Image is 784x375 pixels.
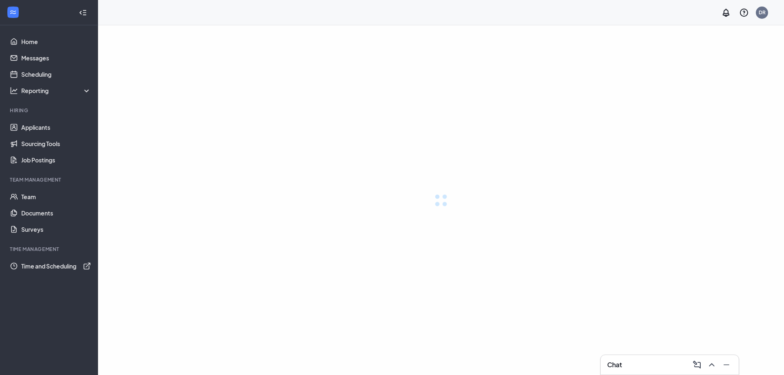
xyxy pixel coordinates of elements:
[21,135,91,152] a: Sourcing Tools
[10,246,89,253] div: TIME MANAGEMENT
[21,221,91,237] a: Surveys
[21,258,91,274] a: Time and SchedulingExternalLink
[707,360,717,370] svg: ChevronUp
[9,8,17,16] svg: WorkstreamLogo
[21,152,91,168] a: Job Postings
[21,189,91,205] a: Team
[690,358,703,371] button: ComposeMessage
[759,9,766,16] div: DR
[21,33,91,50] a: Home
[721,8,731,18] svg: Notifications
[79,9,87,17] svg: Collapse
[21,119,91,135] a: Applicants
[10,107,89,114] div: Hiring
[722,360,731,370] svg: Minimize
[21,66,91,82] a: Scheduling
[21,87,91,95] div: Reporting
[10,176,89,183] div: Team Management
[704,358,717,371] button: ChevronUp
[10,87,18,95] svg: Analysis
[739,8,749,18] svg: QuestionInfo
[21,205,91,221] a: Documents
[607,360,622,369] h3: Chat
[692,360,702,370] svg: ComposeMessage
[21,50,91,66] a: Messages
[719,358,732,371] button: Minimize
